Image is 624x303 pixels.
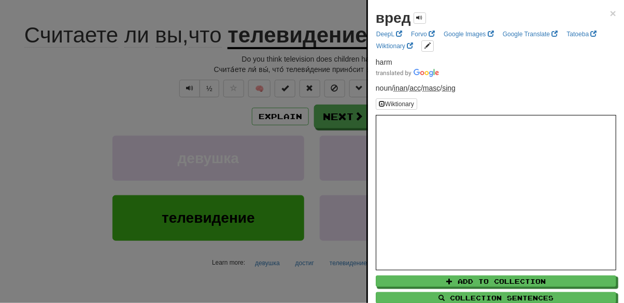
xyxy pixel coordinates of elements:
a: Google Translate [500,28,561,40]
a: Tatoeba [564,28,600,40]
span: / [423,84,442,92]
a: DeepL [373,28,405,40]
span: / [394,84,409,92]
p: noun / [376,83,616,93]
a: Google Images [441,28,497,40]
abbr: Gender: Masculine gender [423,84,440,92]
span: / [409,84,423,92]
img: Color short [376,69,439,77]
abbr: Animacy: Inanimate [394,84,407,92]
button: Add to Collection [376,276,616,287]
span: × [610,7,616,19]
button: Close [610,8,616,19]
abbr: Number: Singular number [442,84,456,92]
abbr: Case: Accusative / oblique [409,84,421,92]
button: edit links [421,40,434,52]
strong: вред [376,10,411,26]
span: harm [376,58,392,66]
a: Forvo [408,28,438,40]
a: Wiktionary [373,40,416,52]
button: Wiktionary [376,98,417,110]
